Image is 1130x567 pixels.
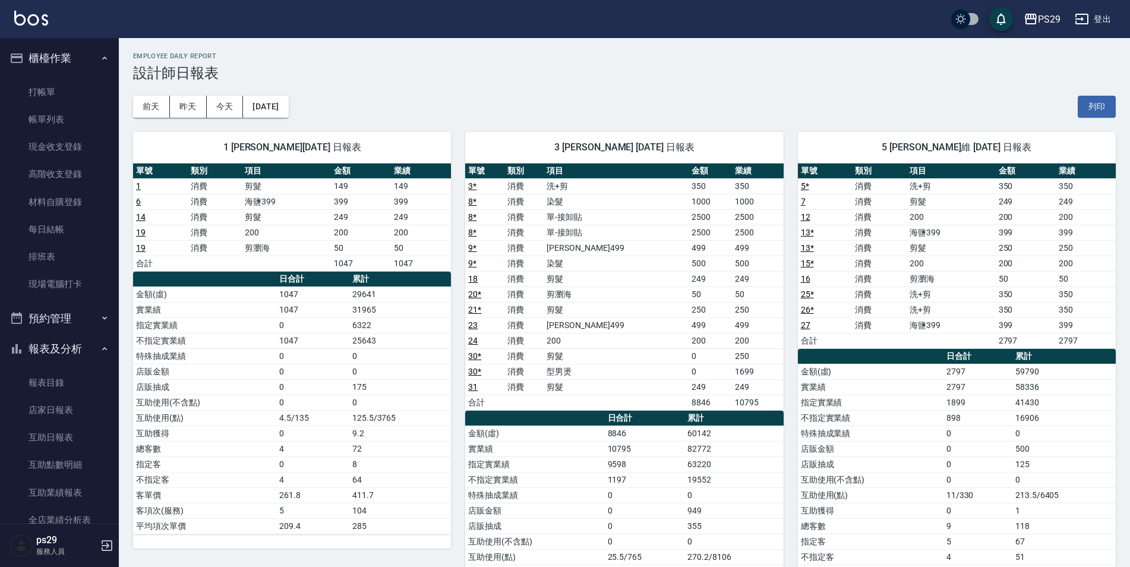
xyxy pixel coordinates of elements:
[349,395,452,410] td: 0
[798,472,943,487] td: 互助使用(不含點)
[689,163,732,179] th: 金額
[276,441,349,456] td: 4
[798,456,943,472] td: 店販抽成
[689,178,732,194] td: 350
[504,240,544,256] td: 消費
[331,225,391,240] td: 200
[1078,96,1116,118] button: 列印
[504,348,544,364] td: 消費
[5,424,114,451] a: 互助日報表
[349,410,452,426] td: 125.5/3765
[391,209,451,225] td: 249
[943,395,1012,410] td: 1899
[544,178,689,194] td: 洗+剪
[349,472,452,487] td: 64
[852,256,907,271] td: 消費
[989,7,1013,31] button: save
[684,411,783,426] th: 累計
[732,302,784,317] td: 250
[689,317,732,333] td: 499
[5,160,114,188] a: 高階收支登錄
[242,225,330,240] td: 200
[331,240,391,256] td: 50
[465,518,604,534] td: 店販抽成
[133,348,276,364] td: 特殊抽成業績
[605,426,685,441] td: 8846
[907,163,995,179] th: 項目
[732,317,784,333] td: 499
[349,302,452,317] td: 31965
[996,240,1056,256] td: 250
[996,317,1056,333] td: 399
[468,274,478,283] a: 18
[465,163,783,411] table: a dense table
[907,302,995,317] td: 洗+剪
[732,286,784,302] td: 50
[349,426,452,441] td: 9.2
[798,441,943,456] td: 店販金額
[1012,441,1116,456] td: 500
[188,209,242,225] td: 消費
[689,333,732,348] td: 200
[349,503,452,518] td: 104
[544,317,689,333] td: [PERSON_NAME]499
[689,302,732,317] td: 250
[242,209,330,225] td: 剪髮
[349,286,452,302] td: 29641
[5,369,114,396] a: 報表目錄
[242,240,330,256] td: 剪瀏海
[5,106,114,133] a: 帳單列表
[1056,194,1116,209] td: 249
[996,209,1056,225] td: 200
[349,348,452,364] td: 0
[996,333,1056,348] td: 2797
[943,379,1012,395] td: 2797
[349,518,452,534] td: 285
[812,141,1101,153] span: 5 [PERSON_NAME]維 [DATE] 日報表
[133,302,276,317] td: 實業績
[1012,349,1116,364] th: 累計
[5,333,114,364] button: 報表及分析
[276,503,349,518] td: 5
[798,410,943,426] td: 不指定實業績
[133,441,276,456] td: 總客數
[1070,8,1116,30] button: 登出
[852,317,907,333] td: 消費
[732,256,784,271] td: 500
[504,163,544,179] th: 類別
[852,163,907,179] th: 類別
[1019,7,1065,31] button: PS29
[276,426,349,441] td: 0
[133,256,188,271] td: 合計
[732,333,784,348] td: 200
[943,472,1012,487] td: 0
[689,286,732,302] td: 50
[996,178,1056,194] td: 350
[5,451,114,478] a: 互助點數明細
[136,197,141,206] a: 6
[468,382,478,392] a: 31
[133,272,451,534] table: a dense table
[996,271,1056,286] td: 50
[605,411,685,426] th: 日合計
[1056,209,1116,225] td: 200
[732,163,784,179] th: 業績
[133,379,276,395] td: 店販抽成
[207,96,244,118] button: 今天
[147,141,437,153] span: 1 [PERSON_NAME][DATE] 日報表
[276,456,349,472] td: 0
[852,209,907,225] td: 消費
[798,518,943,534] td: 總客數
[504,302,544,317] td: 消費
[276,410,349,426] td: 4.5/135
[1012,472,1116,487] td: 0
[349,379,452,395] td: 175
[907,194,995,209] td: 剪髮
[852,225,907,240] td: 消費
[349,456,452,472] td: 8
[504,209,544,225] td: 消費
[36,534,97,546] h5: ps29
[504,194,544,209] td: 消費
[684,472,783,487] td: 19552
[5,396,114,424] a: 店家日報表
